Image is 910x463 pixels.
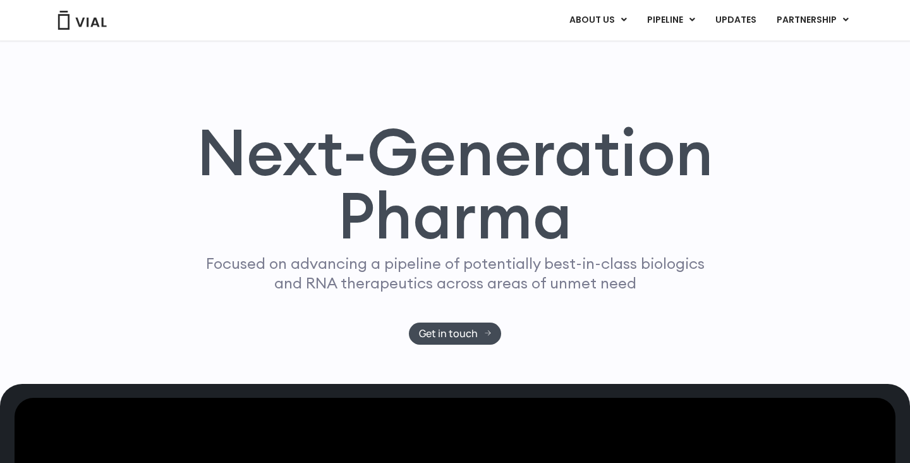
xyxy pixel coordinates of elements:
[705,9,766,31] a: UPDATES
[767,9,859,31] a: PARTNERSHIPMenu Toggle
[559,9,636,31] a: ABOUT USMenu Toggle
[200,254,710,293] p: Focused on advancing a pipeline of potentially best-in-class biologics and RNA therapeutics acros...
[419,329,478,338] span: Get in touch
[409,323,502,345] a: Get in touch
[57,11,107,30] img: Vial Logo
[637,9,705,31] a: PIPELINEMenu Toggle
[181,120,729,248] h1: Next-Generation Pharma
